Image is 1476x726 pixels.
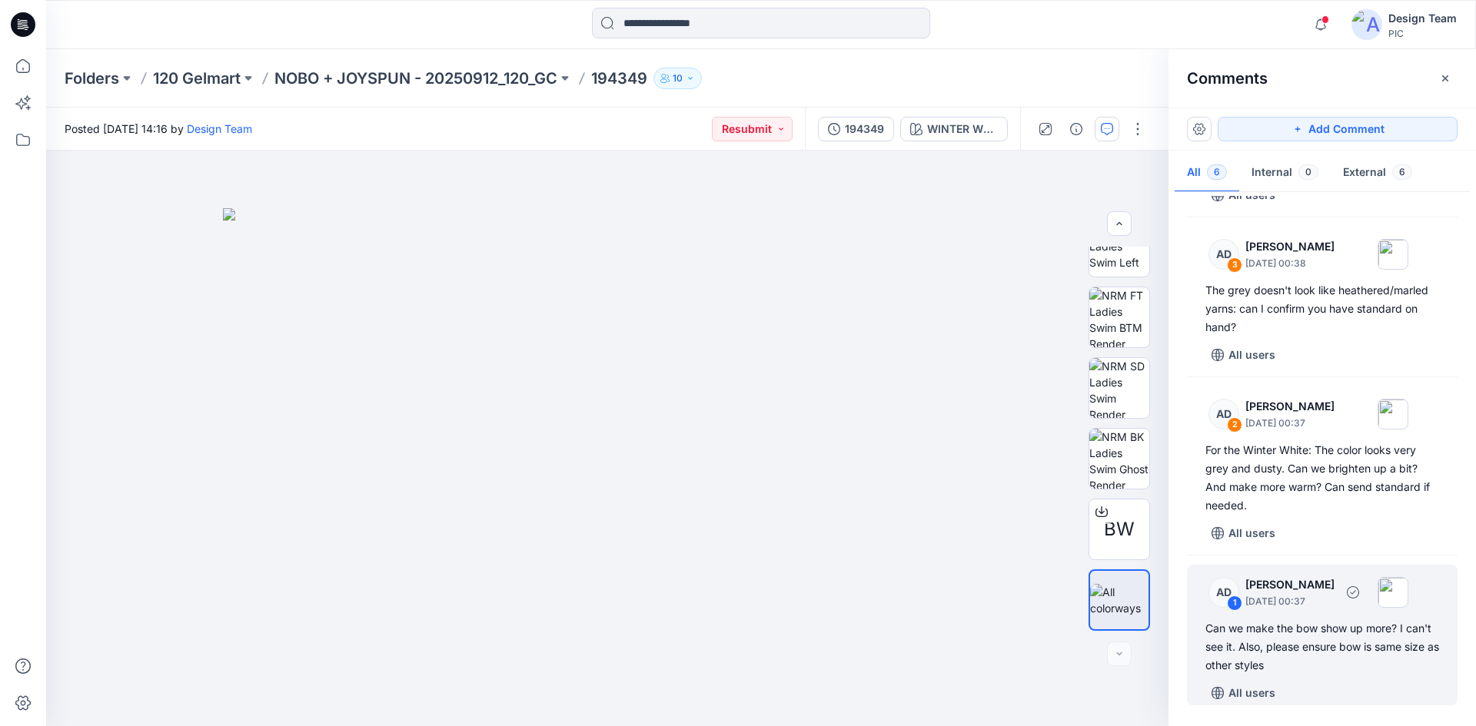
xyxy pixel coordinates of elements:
p: All users [1228,524,1275,542]
div: PIC [1388,28,1457,39]
a: NOBO + JOYSPUN - 20250912_120_GC [274,68,557,89]
button: All users [1205,343,1282,367]
p: [DATE] 00:38 [1245,256,1335,271]
div: WINTER WHITE [927,121,998,138]
span: Posted [DATE] 14:16 by [65,121,252,137]
div: The grey doesn't look like heathered/marled yarns: can I confirm you have standard on hand? [1205,281,1439,336]
div: For the Winter White: The color looks very grey and dusty. Can we brighten up a bit? And make mor... [1205,441,1439,515]
span: 6 [1392,164,1412,180]
a: Folders [65,68,119,89]
button: All users [1205,681,1282,705]
a: 120 Gelmart [153,68,241,89]
span: 0 [1298,164,1318,180]
div: AD [1208,399,1239,429]
div: AD [1208,577,1239,608]
div: Can we make the bow show up more? I can't see it. Also, please ensure bow is same size as other s... [1205,619,1439,675]
button: Details [1064,117,1089,141]
img: NRM SD Ladies Swim Render [1089,358,1149,418]
img: NRM FT Ladies Swim BTM Render [1089,287,1149,347]
p: [PERSON_NAME] [1245,575,1335,594]
div: 1 [1227,595,1242,611]
p: 10 [673,70,683,87]
span: BW [1104,515,1135,543]
button: All users [1205,521,1282,545]
span: 6 [1207,164,1227,180]
p: [DATE] 00:37 [1245,594,1335,609]
p: [PERSON_NAME] [1245,397,1335,416]
p: All users [1228,684,1275,702]
p: 194349 [591,68,647,89]
button: 10 [653,68,702,89]
img: WMT Ladies Swim Left [1089,222,1149,270]
img: avatar [1351,9,1382,40]
h2: Comments [1187,69,1268,88]
button: Add Comment [1218,117,1458,141]
p: [PERSON_NAME] [1245,237,1335,256]
p: All users [1228,346,1275,364]
div: 3 [1227,257,1242,273]
button: All [1175,154,1239,193]
img: NRM BK Ladies Swim Ghost Render [1089,429,1149,489]
img: All colorways [1090,584,1149,616]
button: External [1331,154,1424,193]
div: Design Team [1388,9,1457,28]
button: WINTER WHITE [900,117,1008,141]
a: Design Team [187,122,252,135]
button: Internal [1239,154,1331,193]
div: AD [1208,239,1239,270]
p: [DATE] 00:37 [1245,416,1335,431]
button: 194349 [818,117,894,141]
div: 194349 [845,121,884,138]
div: 2 [1227,417,1242,433]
